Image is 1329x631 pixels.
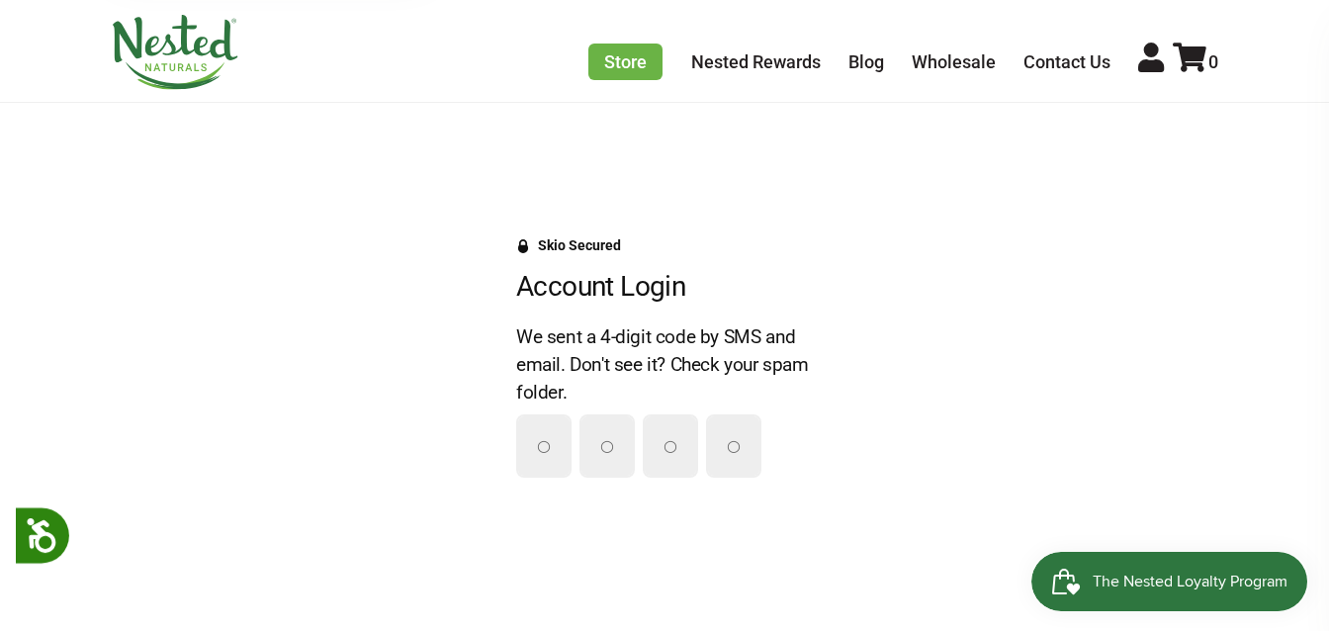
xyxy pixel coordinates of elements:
[518,416,570,476] input: Please enter your pin code
[516,237,621,269] a: Skio Secured
[1031,552,1309,611] iframe: Button to open loyalty program pop-up
[1208,51,1218,72] span: 0
[111,15,239,90] img: Nested Naturals
[581,416,633,476] input: Please enter your pin code
[516,239,530,253] svg: Security
[645,416,696,476] input: Please enter your pin code
[516,325,809,404] span: We sent a 4-digit code by SMS and email. Don't see it? Check your spam folder.
[691,51,821,72] a: Nested Rewards
[1173,51,1218,72] a: 0
[912,51,996,72] a: Wholesale
[1023,51,1110,72] a: Contact Us
[588,44,663,80] a: Store
[538,237,621,253] div: Skio Secured
[708,416,759,476] input: Please enter your pin code
[848,51,884,72] a: Blog
[516,270,813,304] h2: Account Login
